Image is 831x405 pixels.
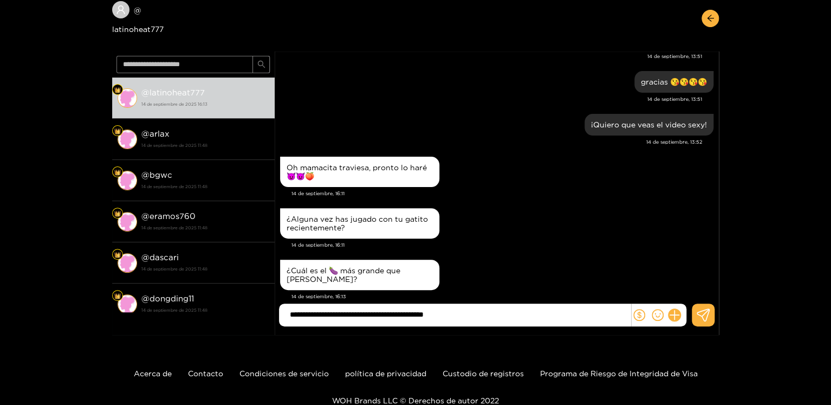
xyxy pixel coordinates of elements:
img: Nivel de ventilador [114,252,121,258]
div: 14 de septiembre, 13:51 [634,71,713,93]
div: 14 de septiembre, 16:11 [280,208,439,239]
font: 14 de septiembre de 2025 11:48 [141,308,207,312]
a: política de privacidad [345,369,426,377]
font: ¿Cuál es el 🍆 más grande que [PERSON_NAME]? [287,266,400,283]
font: 14 de septiembre, 16:11 [291,191,345,196]
button: flecha izquierda [702,10,719,27]
img: Nivel de ventilador [114,87,121,93]
a: Custodio de registros [443,369,524,377]
span: usuario [116,5,126,15]
a: Contacto [188,369,223,377]
span: buscar [257,60,265,69]
font: ¿Alguna vez has jugado con tu gatito recientemente? [287,215,428,232]
img: conversación [118,294,137,314]
font: @ [134,6,141,14]
font: WOH Brands LLC © Derechos de autor 2022 [332,396,499,404]
span: sonrisa [652,309,664,321]
font: dongding11 [150,294,194,303]
font: 14 de septiembre, 13:51 [647,54,702,59]
font: 14 de septiembre de 2025 16:13 [141,102,207,106]
a: Programa de Riesgo de Integridad de Visa [540,369,698,377]
img: conversación [118,171,137,190]
img: Nivel de ventilador [114,293,121,299]
font: 14 de septiembre, 13:52 [646,139,702,145]
img: conversación [118,130,137,149]
button: buscar [252,56,270,73]
span: dólar [633,309,645,321]
font: @bgwc [141,170,172,179]
button: dólar [631,307,647,323]
font: ¡Quiero que veas el video sexy! [591,120,707,128]
img: Nivel de ventilador [114,210,121,217]
font: 14 de septiembre de 2025 11:48 [141,226,207,230]
font: 14 de septiembre, 16:13 [291,294,346,299]
font: @ [141,294,150,303]
font: latinoheat777 [150,88,205,97]
font: 14 de septiembre de 2025 11:48 [141,184,207,189]
img: Nivel de ventilador [114,128,121,134]
font: 14 de septiembre, 13:51 [647,97,702,102]
font: Oh mamacita traviesa, pronto lo haré 😈😈🍑 [287,163,427,180]
font: gracias 😘😘😘😘 [641,78,707,86]
img: Nivel de ventilador [114,169,121,176]
font: latinoheat777 [112,25,164,33]
div: @latinoheat777 [112,1,275,35]
font: 14 de septiembre, 16:11 [291,242,345,248]
div: 14 de septiembre, 13:52 [585,114,713,136]
font: @dascari [141,253,179,262]
a: Acerca de [134,369,172,377]
font: @ [141,88,150,97]
font: @arlax [141,129,170,138]
img: conversación [118,212,137,232]
a: Condiciones de servicio [239,369,329,377]
font: @ [141,211,150,221]
font: 14 de septiembre de 2025 11:48 [141,267,207,271]
div: 14 de septiembre, 16:13 [280,260,439,290]
font: 14 de septiembre de 2025 11:48 [141,143,207,147]
img: conversación [118,253,137,273]
span: flecha izquierda [706,14,715,23]
img: conversación [118,88,137,108]
div: 14 de septiembre, 16:11 [280,157,439,187]
font: eramos760 [150,211,196,221]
